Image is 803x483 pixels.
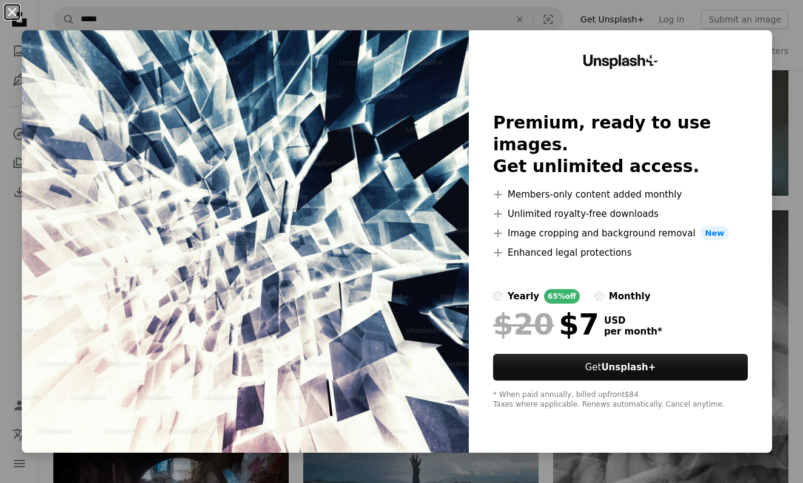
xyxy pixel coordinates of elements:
[601,362,656,373] strong: Unsplash+
[493,308,554,340] span: $20
[604,326,662,337] span: per month *
[493,291,503,301] input: yearly65%off
[493,390,748,410] div: * When paid annually, billed upfront $84 Taxes where applicable. Renews automatically. Cancel any...
[508,289,539,304] div: yearly
[604,315,662,326] span: USD
[493,112,748,178] h2: Premium, ready to use images. Get unlimited access.
[544,289,580,304] div: 65% off
[701,226,730,241] span: New
[493,245,748,260] li: Enhanced legal protections
[493,226,748,241] li: Image cropping and background removal
[493,354,748,381] button: GetUnsplash+
[493,308,599,340] div: $7
[493,207,748,221] li: Unlimited royalty-free downloads
[594,291,604,301] input: monthly
[609,289,651,304] div: monthly
[493,187,748,202] li: Members-only content added monthly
